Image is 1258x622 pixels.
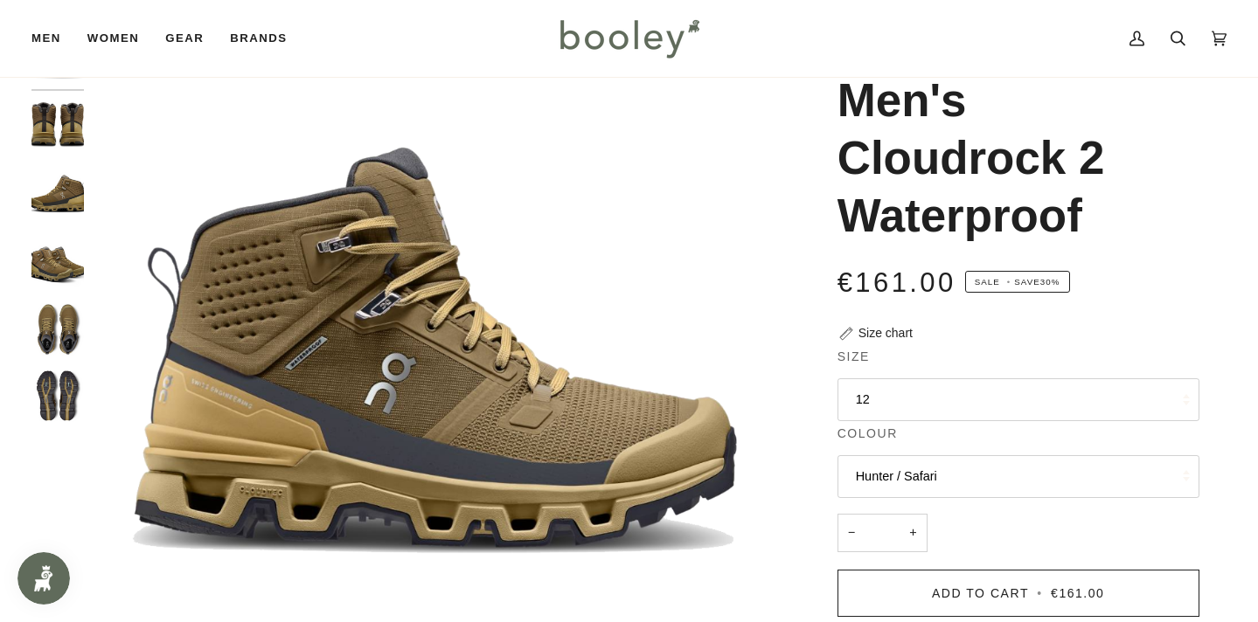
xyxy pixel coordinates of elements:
img: Booley [553,13,705,64]
span: 30% [1040,277,1060,287]
div: Size chart [858,324,913,342]
span: Brands [230,30,287,47]
iframe: Button to open loyalty program pop-up [17,552,70,605]
em: • [1004,277,1015,287]
span: Colour [838,425,898,443]
span: Men [31,30,61,47]
button: − [838,514,865,553]
img: On Running Men's Cloudrock 2 Waterproof Hunter / Safari - Booley Galway [31,303,84,356]
button: + [899,514,927,553]
span: Sale [975,277,1000,287]
span: €161.00 [1051,586,1104,600]
span: Save [965,271,1070,294]
img: On Running Men's Cloudrock 2 Waterproof Hunter / Safari - Booley Galway [31,236,84,288]
img: On Running Men's Cloudrock 2 Waterproof Hunter / Safari - Booley Galway [31,169,84,221]
span: Size [838,348,870,366]
button: Hunter / Safari [838,455,1199,498]
img: On Running Men's Cloudrock 2 Waterproof Hunter / Safari - Booley Galway [31,102,84,155]
button: 12 [838,378,1199,421]
button: Add to Cart • €161.00 [838,570,1199,617]
span: Gear [165,30,204,47]
input: Quantity [838,514,928,553]
img: On Running Men's Cloudrock 2 Waterproof Hunter / Safari - Booley Galway [31,370,84,422]
span: €161.00 [838,267,956,298]
h1: Men's Cloudrock 2 Waterproof [838,72,1186,245]
span: Add to Cart [932,586,1029,600]
span: • [1033,586,1046,600]
span: Women [87,30,139,47]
